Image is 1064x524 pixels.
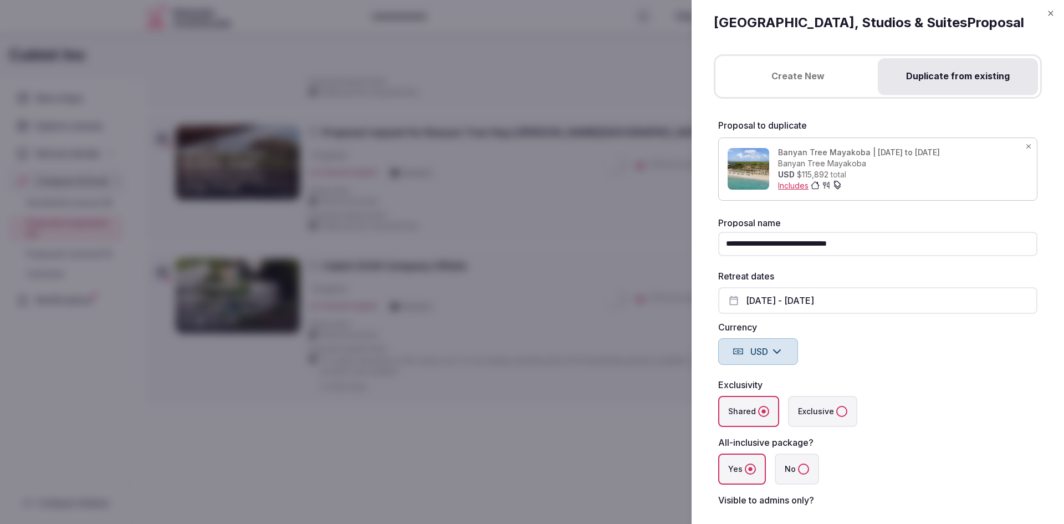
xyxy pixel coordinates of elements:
[778,158,866,169] span: Banyan Tree Mayakoba
[718,218,1037,227] label: Proposal name
[714,13,1042,32] h2: [GEOGRAPHIC_DATA], Studios & Suites Proposal
[878,58,1038,95] button: Duplicate from existing
[718,271,774,282] label: Retreat dates
[718,58,878,95] button: Create New
[718,287,1037,314] button: [DATE] - [DATE]
[718,396,779,427] label: Shared
[718,379,763,390] label: Exclusivity
[797,169,828,180] span: $115,892
[778,180,842,191] button: Includes
[718,437,814,448] label: All-inclusive package?
[745,464,756,475] button: Yes
[718,454,766,485] label: Yes
[778,169,795,180] span: USD
[758,406,769,417] button: Shared
[718,121,1037,130] label: Proposal to duplicate
[798,464,809,475] button: No
[775,454,819,485] label: No
[836,406,847,417] button: Exclusive
[718,495,814,506] label: Visible to admins only?
[718,323,1037,332] label: Currency
[788,396,857,427] label: Exclusive
[718,338,798,365] button: USD
[778,147,940,158] span: Banyan Tree Mayakoba | [DATE] to [DATE]
[728,148,769,190] img: Proposal
[831,169,846,180] span: total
